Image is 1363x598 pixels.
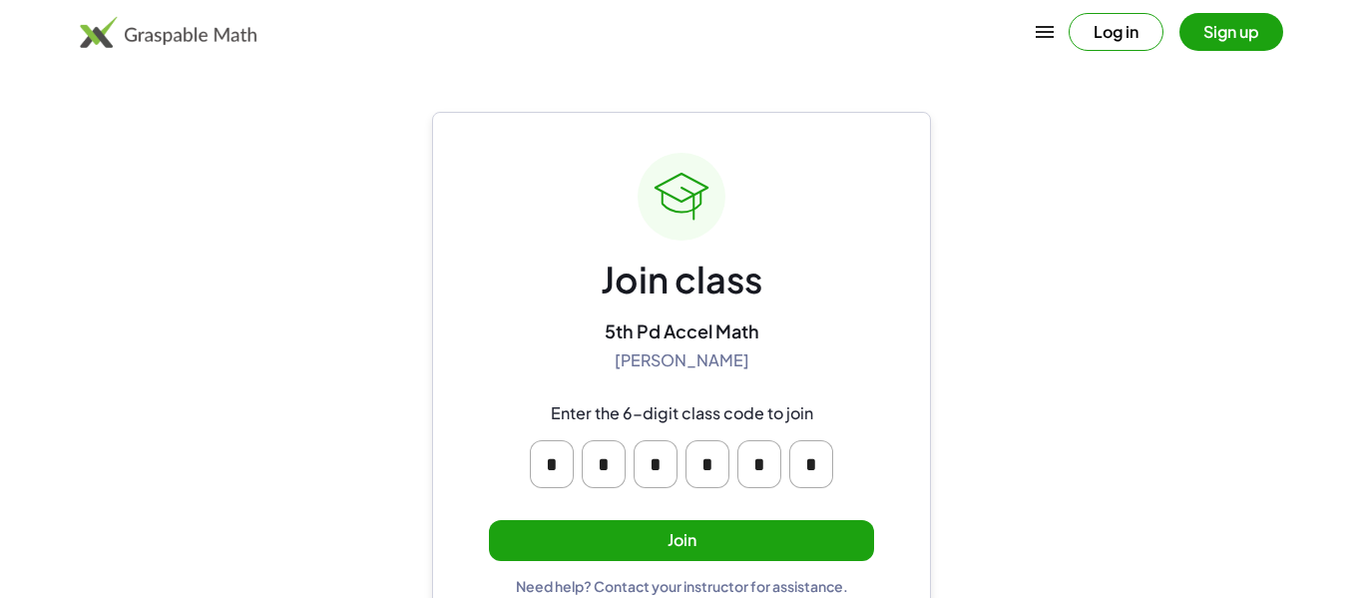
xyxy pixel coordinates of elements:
button: Sign up [1179,13,1283,51]
input: Please enter OTP character 1 [530,440,574,488]
input: Please enter OTP character 5 [737,440,781,488]
div: Enter the 6-digit class code to join [551,403,813,424]
input: Please enter OTP character 3 [634,440,678,488]
input: Please enter OTP character 6 [789,440,833,488]
input: Please enter OTP character 2 [582,440,626,488]
div: Join class [601,257,762,303]
button: Join [489,520,874,561]
div: Need help? Contact your instructor for assistance. [516,577,848,595]
button: Log in [1069,13,1163,51]
div: [PERSON_NAME] [615,350,749,371]
input: Please enter OTP character 4 [685,440,729,488]
div: 5th Pd Accel Math [605,319,759,342]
